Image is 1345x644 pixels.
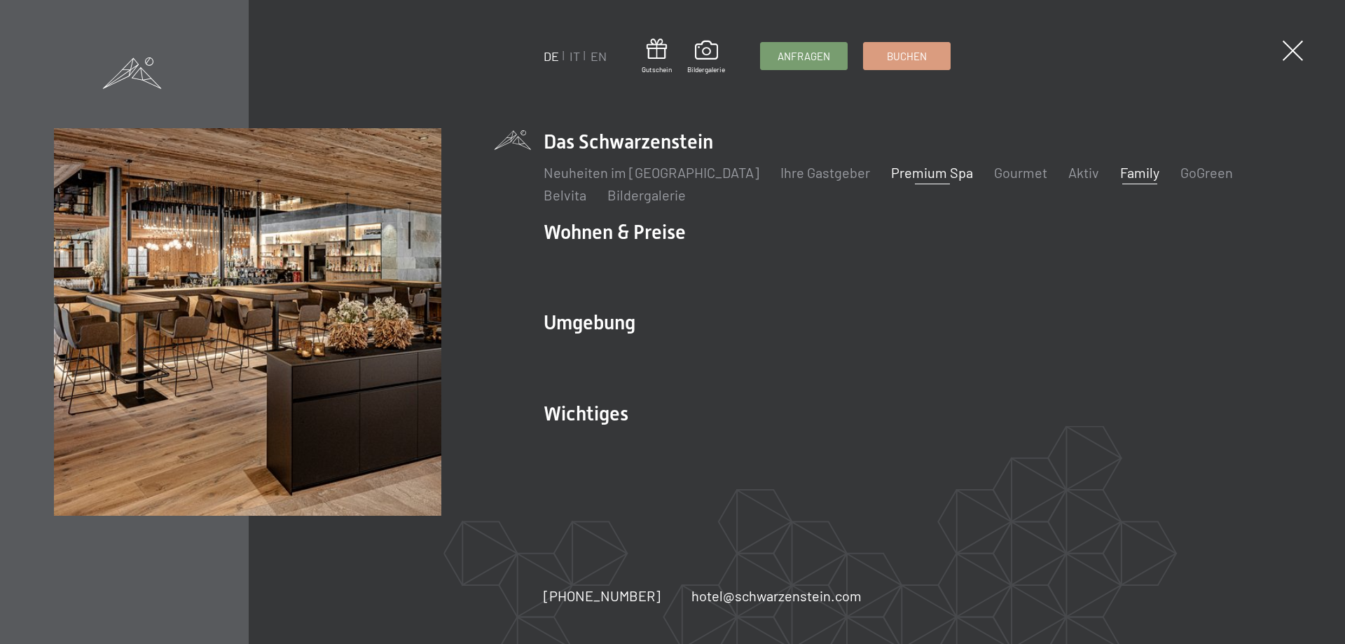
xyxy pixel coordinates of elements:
a: Family [1120,164,1159,181]
a: IT [570,48,580,64]
a: Anfragen [761,43,847,69]
span: Bildergalerie [687,64,725,74]
a: Bildergalerie [607,186,686,203]
a: Premium Spa [891,164,973,181]
span: Anfragen [778,49,830,64]
a: hotel@schwarzenstein.com [691,586,862,605]
a: [PHONE_NUMBER] [544,586,661,605]
a: Gutschein [642,39,672,74]
a: DE [544,48,559,64]
a: EN [591,48,607,64]
a: Buchen [864,43,950,69]
span: Buchen [887,49,927,64]
a: Gourmet [994,164,1047,181]
span: Gutschein [642,64,672,74]
a: Aktiv [1068,164,1099,181]
span: [PHONE_NUMBER] [544,587,661,604]
a: Ihre Gastgeber [780,164,870,181]
a: Bildergalerie [687,41,725,74]
a: Neuheiten im [GEOGRAPHIC_DATA] [544,164,759,181]
a: Belvita [544,186,586,203]
a: GoGreen [1180,164,1233,181]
